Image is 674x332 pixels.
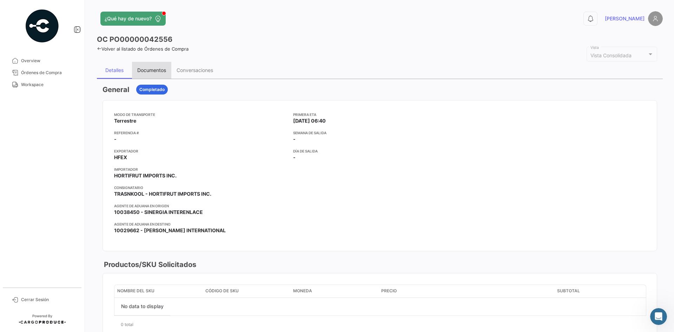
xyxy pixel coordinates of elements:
[6,79,79,91] a: Workspace
[31,118,72,125] div: [PERSON_NAME]
[293,112,467,117] app-card-info-title: Primera ETA
[14,50,126,62] p: [PERSON_NAME] 👋
[7,105,133,131] div: Profile image for Andriellegracias[PERSON_NAME]•Hace 1h
[6,67,79,79] a: Órdenes de Compra
[94,237,117,242] span: Mensajes
[114,209,203,216] span: 10038450 - SINERGIA INTERENLACE
[650,308,667,325] iframe: Intercom live chat
[14,111,28,125] div: Profile image for Andrielle
[6,55,79,67] a: Overview
[114,148,288,154] app-card-info-title: Exportador
[95,11,110,25] div: Profile image for Andrielle
[105,67,124,73] div: Detalles
[114,167,288,172] app-card-info-title: Importador
[25,8,60,44] img: powered-by.png
[97,46,189,52] a: Volver al listado de Órdenes de Compra
[14,15,68,22] img: logo
[14,62,126,86] p: ¿Cómo podemos ayudarte?
[177,67,213,73] div: Conversaciones
[14,100,126,108] div: Mensaje reciente
[114,112,288,117] app-card-info-title: Modo de Transporte
[73,118,97,125] div: • Hace 1h
[381,288,397,294] span: Precio
[100,12,166,26] button: ¿Qué hay de nuevo?
[103,260,196,269] h3: Productos/SKU Solicitados
[114,154,127,161] span: HFEX
[114,221,288,227] app-card-info-title: Agente de Aduana en Destino
[114,285,203,298] datatable-header-cell: Nombre del SKU
[114,227,226,234] span: 10029662 - [PERSON_NAME] INTERNATIONAL
[293,288,312,294] span: Moneda
[70,219,140,247] button: Mensajes
[114,190,211,197] span: TRASNKOOL - HORTIFRUT IMPORTS INC.
[97,34,172,44] h3: OC PO00000042556
[103,85,129,95] h3: General
[114,172,177,179] span: HORTIFRUT IMPORTS INC.
[293,130,467,136] app-card-info-title: Semana de Salida
[605,15,645,22] span: [PERSON_NAME]
[114,117,136,124] span: Terrestre
[590,52,632,58] mat-select-trigger: Vista Consolidada
[105,15,152,22] span: ¿Qué hay de nuevo?
[14,141,117,148] div: Envíanos un mensaje
[28,237,43,242] span: Inicio
[121,11,133,24] div: Cerrar
[114,136,117,143] span: -
[82,11,96,25] div: Profile image for Rocio
[139,86,165,93] span: Completado
[290,285,378,298] datatable-header-cell: Moneda
[293,154,296,161] span: -
[114,298,170,315] div: No data to display
[203,285,291,298] datatable-header-cell: Código de SKU
[31,111,49,117] span: gracias
[7,95,133,131] div: Mensaje recienteProfile image for Andriellegracias[PERSON_NAME]•Hace 1h
[137,67,166,73] div: Documentos
[21,82,76,88] span: Workspace
[557,288,580,294] span: Subtotal
[21,58,76,64] span: Overview
[205,288,239,294] span: Código de SKU
[114,185,288,190] app-card-info-title: Consignatario
[293,136,296,143] span: -
[114,203,288,209] app-card-info-title: Agente de Aduana en Origen
[114,130,288,136] app-card-info-title: Referencia #
[21,297,76,303] span: Cerrar Sesión
[648,11,663,26] img: placeholder-user.png
[293,148,467,154] app-card-info-title: Día de Salida
[117,288,154,294] span: Nombre del SKU
[293,117,326,124] span: [DATE] 06:40
[7,135,133,154] div: Envíanos un mensaje
[21,70,76,76] span: Órdenes de Compra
